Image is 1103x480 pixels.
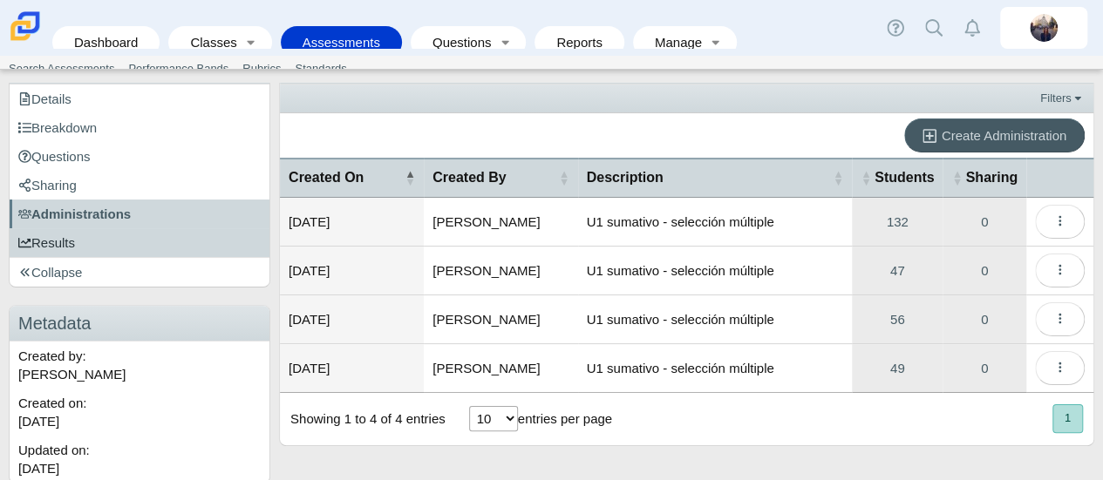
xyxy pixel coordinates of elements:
a: Sharing [10,171,269,199]
td: [PERSON_NAME] [424,247,577,295]
a: Reports [543,26,616,58]
span: Created By [432,168,555,187]
a: Search Assessments [2,56,121,82]
a: Assessments [289,26,393,58]
a: View Participants [852,247,943,294]
span: Create Administration [942,128,1066,143]
a: Carmen School of Science & Technology [7,32,44,47]
button: More options [1035,205,1085,239]
span: Sharing [965,168,1018,187]
a: Manage Sharing [943,344,1026,392]
a: Breakdown [10,113,269,142]
a: britta.barnhart.NdZ84j [1000,7,1087,49]
button: More options [1035,351,1085,385]
a: Rubrics [235,56,288,82]
a: Manage [642,26,704,58]
td: U1 sumativo - selección múltiple [578,344,852,393]
td: [PERSON_NAME] [424,295,577,344]
td: [DATE] [280,198,424,247]
td: U1 sumativo - selección múltiple [578,247,852,295]
td: U1 sumativo - selección múltiple [578,198,852,247]
a: Performance Bands [121,56,235,82]
a: View Participants [852,344,943,392]
a: Dashboard [61,26,151,58]
td: [DATE] [280,344,424,393]
span: Sharing : Activate to sort [951,169,962,186]
a: Create Administration [904,118,1085,152]
div: Created on: [10,389,269,436]
span: Details [18,91,71,106]
a: Manage Sharing [943,247,1026,294]
a: Manage Sharing [943,198,1026,246]
span: Sharing [18,178,77,193]
a: Alerts [953,9,991,47]
div: Created by: [PERSON_NAME] [10,341,269,389]
a: Administrations [10,199,269,228]
time: Oct 11, 2022 at 7:12 PM [18,461,59,476]
a: Collapse [10,258,269,287]
span: Administrations [18,206,131,221]
span: Created On [289,168,401,187]
a: Questions [419,26,493,58]
span: Results [18,235,75,250]
td: [DATE] [280,295,424,344]
a: Filters [1036,90,1089,107]
a: Results [10,228,269,257]
span: Collapse [18,265,82,280]
time: Oct 11, 2022 at 6:48 PM [18,414,59,429]
span: Created By : Activate to sort [559,169,569,186]
span: Created On : Activate to invert sorting [405,169,415,186]
div: Showing 1 to 4 of 4 entries [280,393,446,445]
span: Students [875,168,934,187]
span: Students : Activate to sort [861,169,871,186]
a: Toggle expanded [704,26,728,58]
a: Toggle expanded [493,26,517,58]
span: Description : Activate to sort [833,169,843,186]
button: More options [1035,254,1085,287]
td: [DATE] [280,247,424,295]
td: [PERSON_NAME] [424,198,577,247]
button: 1 [1052,404,1083,433]
label: entries per page [518,411,612,426]
button: More options [1035,302,1085,336]
a: Standards [288,56,353,82]
span: Breakdown [18,120,97,135]
span: Description [587,168,829,187]
a: View Participants [852,295,943,343]
a: Classes [177,26,238,58]
a: Manage Sharing [943,295,1026,343]
nav: pagination [1051,404,1083,433]
a: View Participants [852,198,943,246]
a: Questions [10,142,269,171]
span: Questions [18,149,91,164]
td: [PERSON_NAME] [424,344,577,393]
img: britta.barnhart.NdZ84j [1030,14,1058,42]
h3: Metadata [10,306,269,341]
a: Toggle expanded [239,26,263,58]
td: U1 sumativo - selección múltiple [578,295,852,344]
a: Details [10,85,269,113]
img: Carmen School of Science & Technology [7,8,44,44]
